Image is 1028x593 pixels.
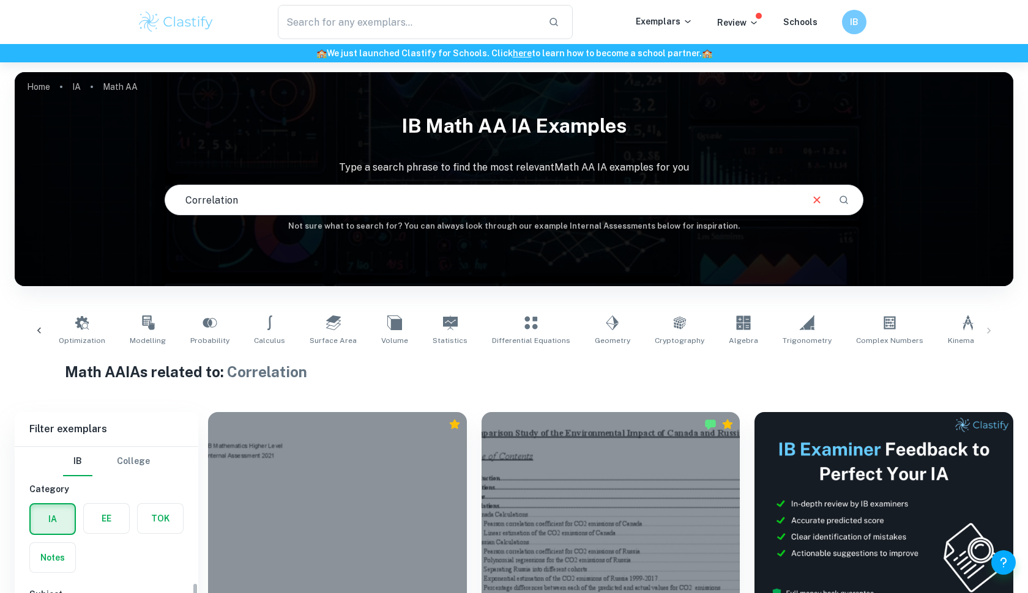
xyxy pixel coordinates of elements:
button: IA [31,504,75,534]
span: Trigonometry [783,335,832,346]
a: here [513,48,532,58]
button: IB [842,10,866,34]
button: TOK [138,504,183,533]
span: 🏫 [702,48,712,58]
p: Math AA [103,80,138,94]
div: Filter type choice [63,447,150,476]
span: Geometry [595,335,630,346]
h6: Category [29,482,184,496]
span: Differential Equations [492,335,570,346]
input: Search for any exemplars... [278,5,538,39]
span: Probability [190,335,229,346]
h6: Not sure what to search for? You can always look through our example Internal Assessments below f... [15,220,1013,232]
h6: Filter exemplars [15,412,198,446]
span: Optimization [59,335,105,346]
img: Clastify logo [137,10,215,34]
button: College [117,447,150,476]
p: Exemplars [636,15,693,28]
span: 🏫 [316,48,327,58]
span: Complex Numbers [856,335,923,346]
span: Surface Area [310,335,357,346]
span: Algebra [729,335,758,346]
p: Review [717,16,759,29]
a: IA [72,78,81,95]
span: Cryptography [655,335,704,346]
button: IB [63,447,92,476]
span: Calculus [254,335,285,346]
div: Premium [721,418,734,430]
div: Premium [449,418,461,430]
button: Clear [805,188,829,212]
h1: IB Math AA IA examples [15,106,1013,145]
h1: Math AA IAs related to: [65,361,964,383]
a: Schools [783,17,818,27]
button: Notes [30,543,75,572]
button: Help and Feedback [991,550,1016,575]
span: Kinematics [948,335,988,346]
input: E.g. modelling a logo, player arrangements, shape of an egg... [165,183,800,217]
h6: IB [847,15,862,29]
h6: We just launched Clastify for Schools. Click to learn how to become a school partner. [2,46,1026,60]
img: Marked [704,418,717,430]
a: Home [27,78,50,95]
p: Type a search phrase to find the most relevant Math AA IA examples for you [15,160,1013,175]
span: Volume [381,335,408,346]
span: Modelling [130,335,166,346]
span: Statistics [433,335,467,346]
button: EE [84,504,129,533]
button: Search [833,190,854,210]
span: Correlation [227,363,307,380]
